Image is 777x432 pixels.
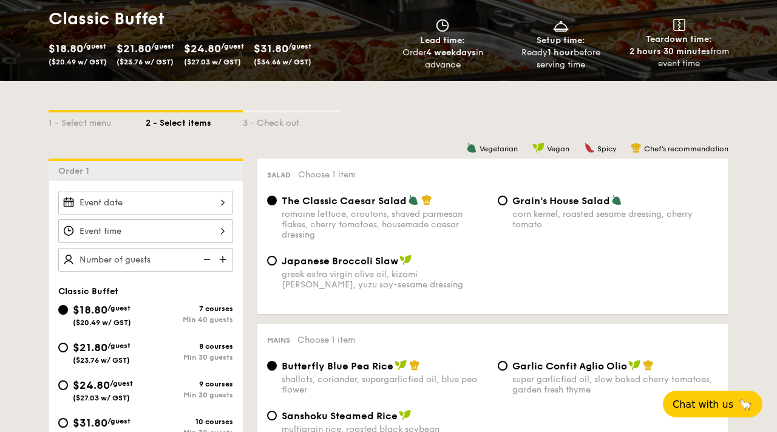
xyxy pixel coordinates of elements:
span: ($23.76 w/ GST) [73,356,130,365]
div: 2 - Select items [146,112,243,129]
span: ($27.03 w/ GST) [184,58,241,66]
input: $18.80/guest($20.49 w/ GST)7 coursesMin 40 guests [58,305,68,315]
strong: 2 hours 30 minutes [629,46,710,57]
div: 8 courses [146,342,233,351]
span: ($27.03 w/ GST) [73,394,130,402]
span: ($20.49 w/ GST) [73,318,131,327]
span: $18.80 [49,42,83,55]
div: Min 30 guests [146,391,233,399]
strong: 4 weekdays [426,47,476,58]
span: /guest [288,42,311,50]
div: Min 40 guests [146,315,233,324]
span: $24.80 [73,379,110,392]
div: 7 courses [146,304,233,313]
input: $21.80/guest($23.76 w/ GST)8 coursesMin 30 guests [58,343,68,352]
button: Chat with us🦙 [663,391,762,417]
img: icon-vegan.f8ff3823.svg [399,255,412,266]
div: corn kernel, roasted sesame dressing, cherry tomato [512,209,719,230]
span: $21.80 [117,42,151,55]
img: icon-vegetarian.fe4039eb.svg [611,194,622,205]
img: icon-vegan.f8ff3823.svg [532,142,545,153]
span: /guest [83,42,106,50]
span: ($34.66 w/ GST) [254,58,311,66]
span: ($23.76 w/ GST) [117,58,174,66]
span: Sanshoku Steamed Rice [282,410,398,422]
div: 3 - Check out [243,112,340,129]
span: Mains [267,336,290,345]
input: Japanese Broccoli Slawgreek extra virgin olive oil, kizami [PERSON_NAME], yuzu soy-sesame dressing [267,256,277,266]
span: /guest [221,42,244,50]
img: icon-chef-hat.a58ddaea.svg [409,360,420,371]
span: Teardown time: [646,34,712,44]
img: icon-vegan.f8ff3823.svg [395,360,407,371]
img: icon-add.58712e84.svg [215,248,233,271]
input: Event time [58,219,233,243]
div: 10 courses [146,417,233,426]
span: $31.80 [254,42,288,55]
span: Chat with us [673,399,733,410]
span: 🦙 [738,397,753,411]
span: Grain's House Salad [512,195,610,207]
span: The Classic Caesar Salad [282,195,407,207]
input: Sanshoku Steamed Ricemultigrain rice, roasted black soybean [267,411,277,420]
span: /guest [107,341,131,350]
input: Number of guests [58,248,233,272]
img: icon-vegan.f8ff3823.svg [628,360,640,371]
span: Choose 1 item [298,170,356,180]
span: /guest [107,304,131,312]
input: Event date [58,191,233,214]
div: Min 30 guests [146,353,233,362]
span: Setup time: [537,35,585,46]
img: icon-vegan.f8ff3823.svg [399,410,411,420]
span: Vegan [547,145,569,153]
span: /guest [110,379,133,388]
img: icon-vegetarian.fe4039eb.svg [408,194,419,205]
span: Lead time: [420,35,465,46]
div: 1 - Select menu [49,112,146,129]
div: Order in advance [388,47,497,71]
img: icon-dish.430c3a2e.svg [552,19,570,32]
span: Spicy [597,145,616,153]
span: Classic Buffet [58,286,118,297]
span: Butterfly Blue Pea Rice [282,360,393,372]
span: Chef's recommendation [644,145,728,153]
span: Japanese Broccoli Slaw [282,255,398,267]
strong: 1 hour [548,47,574,58]
img: icon-chef-hat.a58ddaea.svg [421,194,432,205]
div: 9 courses [146,380,233,388]
span: $24.80 [184,42,221,55]
input: $24.80/guest($27.03 w/ GST)9 coursesMin 30 guests [58,380,68,390]
div: shallots, coriander, supergarlicfied oil, blue pea flower [282,374,488,395]
span: Garlic Confit Aglio Olio [512,360,627,372]
img: icon-spicy.37a8142b.svg [584,142,595,153]
span: $18.80 [73,303,107,317]
img: icon-clock.2db775ea.svg [433,19,452,32]
span: ($20.49 w/ GST) [49,58,107,66]
img: icon-reduce.1d2dbef1.svg [197,248,215,271]
input: $31.80/guest($34.66 w/ GST)10 coursesMin 30 guests [58,418,68,428]
div: from event time [625,46,733,70]
span: Choose 1 item [297,335,355,345]
div: greek extra virgin olive oil, kizami [PERSON_NAME], yuzu soy-sesame dressing [282,269,488,290]
img: icon-vegetarian.fe4039eb.svg [466,142,477,153]
span: /guest [107,417,131,425]
input: Butterfly Blue Pea Riceshallots, coriander, supergarlicfied oil, blue pea flower [267,361,277,371]
span: Vegetarian [480,145,518,153]
span: /guest [151,42,174,50]
input: Garlic Confit Aglio Oliosuper garlicfied oil, slow baked cherry tomatoes, garden fresh thyme [498,361,507,371]
img: icon-chef-hat.a58ddaea.svg [643,360,654,371]
div: super garlicfied oil, slow baked cherry tomatoes, garden fresh thyme [512,374,719,395]
input: The Classic Caesar Saladromaine lettuce, croutons, shaved parmesan flakes, cherry tomatoes, house... [267,196,277,205]
input: Grain's House Saladcorn kernel, roasted sesame dressing, cherry tomato [498,196,507,205]
div: Ready before serving time [507,47,616,71]
img: icon-chef-hat.a58ddaea.svg [631,142,642,153]
img: icon-teardown.65201eee.svg [673,19,685,31]
h1: Classic Buffet [49,8,384,30]
span: $31.80 [73,416,107,430]
span: $21.80 [73,341,107,354]
div: romaine lettuce, croutons, shaved parmesan flakes, cherry tomatoes, housemade caesar dressing [282,209,488,240]
span: Salad [267,171,291,179]
span: Order 1 [58,166,94,176]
